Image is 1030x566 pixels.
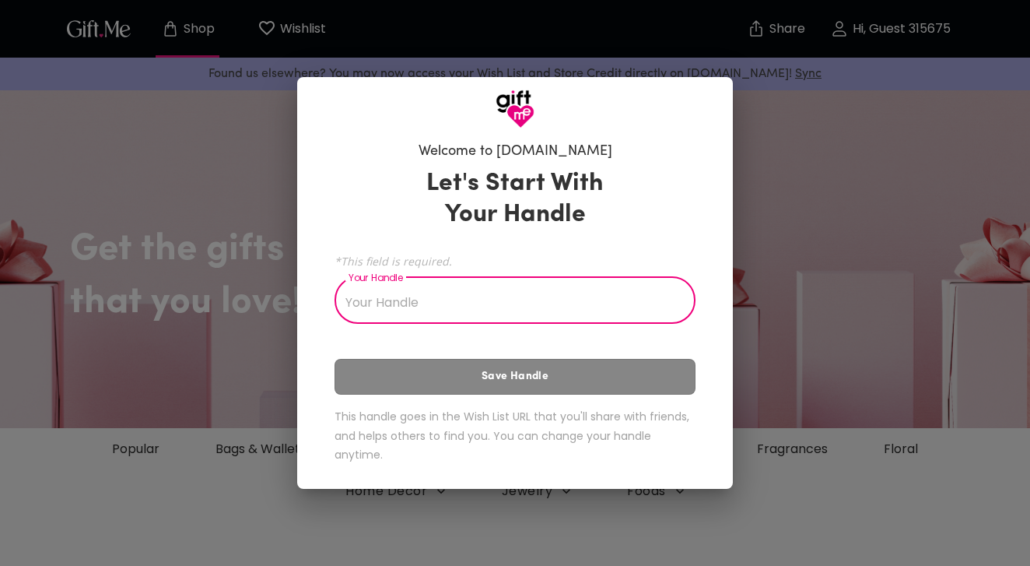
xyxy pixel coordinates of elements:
[496,90,534,128] img: GiftMe Logo
[335,280,678,324] input: Your Handle
[335,407,695,465] h6: This handle goes in the Wish List URL that you'll share with friends, and helps others to find yo...
[407,168,623,230] h3: Let's Start With Your Handle
[335,254,695,269] span: *This field is required.
[419,142,612,161] h6: Welcome to [DOMAIN_NAME]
